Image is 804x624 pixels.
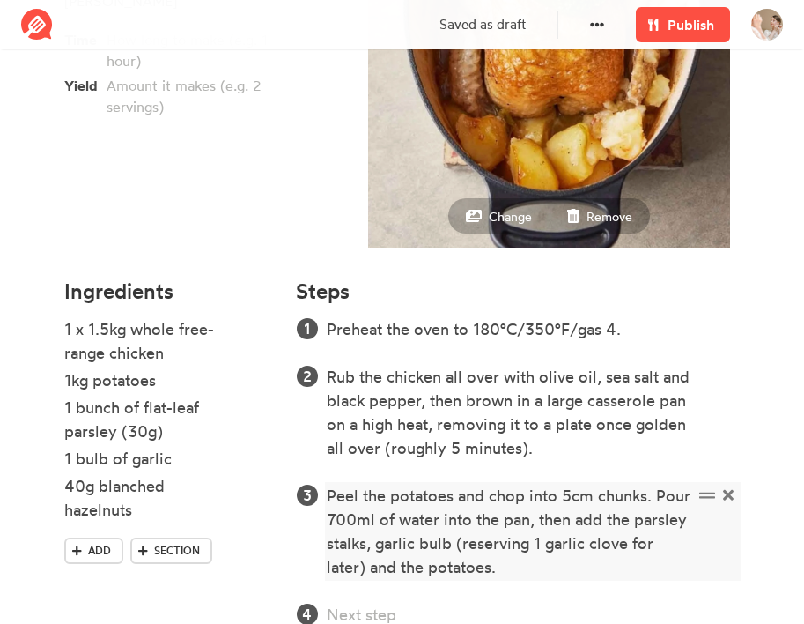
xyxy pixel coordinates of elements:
[489,209,532,224] small: Change
[327,484,692,579] div: Peel the potatoes and chop into 5cm chunks. Pour 700ml of water into the pan, then add the parsle...
[296,279,350,303] h4: Steps
[439,15,526,35] p: Saved as draft
[695,484,719,508] span: Drag to reorder
[719,484,737,508] span: Delete item
[21,9,53,41] img: Reciplate
[88,543,111,559] span: Add
[327,365,692,460] div: Rub the chicken all over with olive oil, sea salt and black pepper, then brown in a large cassero...
[64,447,228,471] div: 1 bulb of garlic
[64,396,228,443] div: 1 bunch of flat-leaf parsley (30g)
[586,209,632,224] small: Remove
[64,368,228,392] div: 1kg potatoes
[751,9,783,41] img: User's avatar
[64,71,107,96] span: Yield
[64,317,228,365] div: 1 x 1.5kg whole free-range chicken
[64,279,276,303] h4: Ingredients
[327,317,692,341] div: Preheat the oven to 180°C/350°F/gas 4.
[668,14,714,35] span: Publish
[154,543,200,559] span: Section
[64,474,228,522] div: 40g blanched hazelnuts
